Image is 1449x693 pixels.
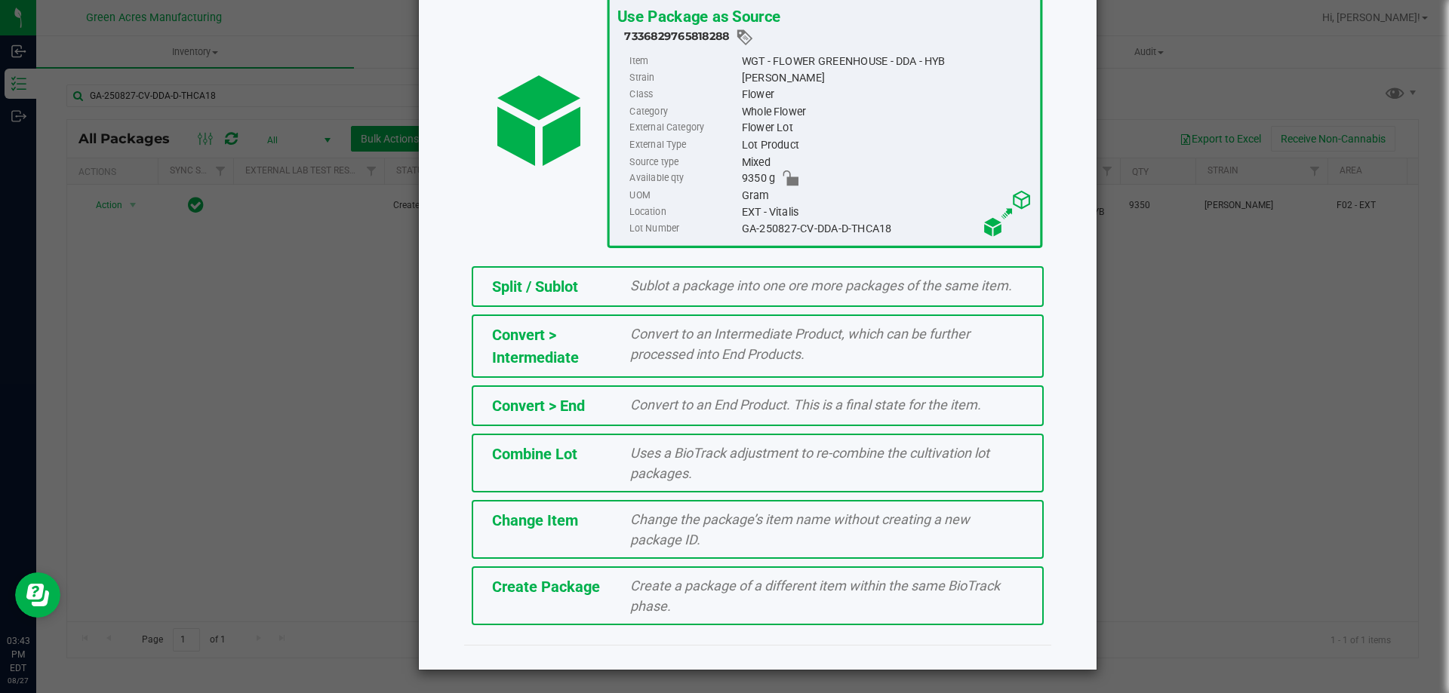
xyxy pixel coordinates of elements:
label: Lot Number [629,220,738,237]
label: Available qty [629,170,738,187]
div: Flower [741,87,1032,103]
label: Category [629,103,738,120]
div: GA-250827-CV-DDA-D-THCA18 [741,220,1032,237]
div: 7336829765818288 [624,28,1032,47]
span: Use Package as Source [617,7,780,26]
label: UOM [629,187,738,204]
span: Change Item [492,511,578,529]
div: Gram [741,187,1032,204]
span: 9350 g [741,170,774,187]
div: Lot Product [741,136,1032,153]
div: Flower Lot [741,120,1032,136]
span: Change the package’s item name without creating a new package ID. [630,511,970,547]
span: Convert > Intermediate [492,326,579,366]
label: External Category [629,120,738,136]
label: Item [629,53,738,69]
div: WGT - FLOWER GREENHOUSE - DDA - HYB [741,53,1032,69]
label: Source type [629,154,738,170]
div: EXT - Vitalis [741,204,1032,220]
label: Strain [629,69,738,86]
div: Mixed [741,154,1032,170]
div: Whole Flower [741,103,1032,120]
label: External Type [629,136,738,153]
span: Create a package of a different item within the same BioTrack phase. [630,578,1000,614]
span: Convert > End [492,397,585,415]
span: Create Package [492,578,600,596]
span: Convert to an End Product. This is a final state for the item. [630,397,981,412]
span: Uses a BioTrack adjustment to re-combine the cultivation lot packages. [630,445,989,481]
span: Sublot a package into one ore more packages of the same item. [630,278,1012,293]
span: Split / Sublot [492,278,578,296]
span: Combine Lot [492,445,577,463]
div: [PERSON_NAME] [741,69,1032,86]
span: Convert to an Intermediate Product, which can be further processed into End Products. [630,326,970,362]
iframe: Resource center [15,572,60,618]
label: Location [629,204,738,220]
label: Class [629,87,738,103]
